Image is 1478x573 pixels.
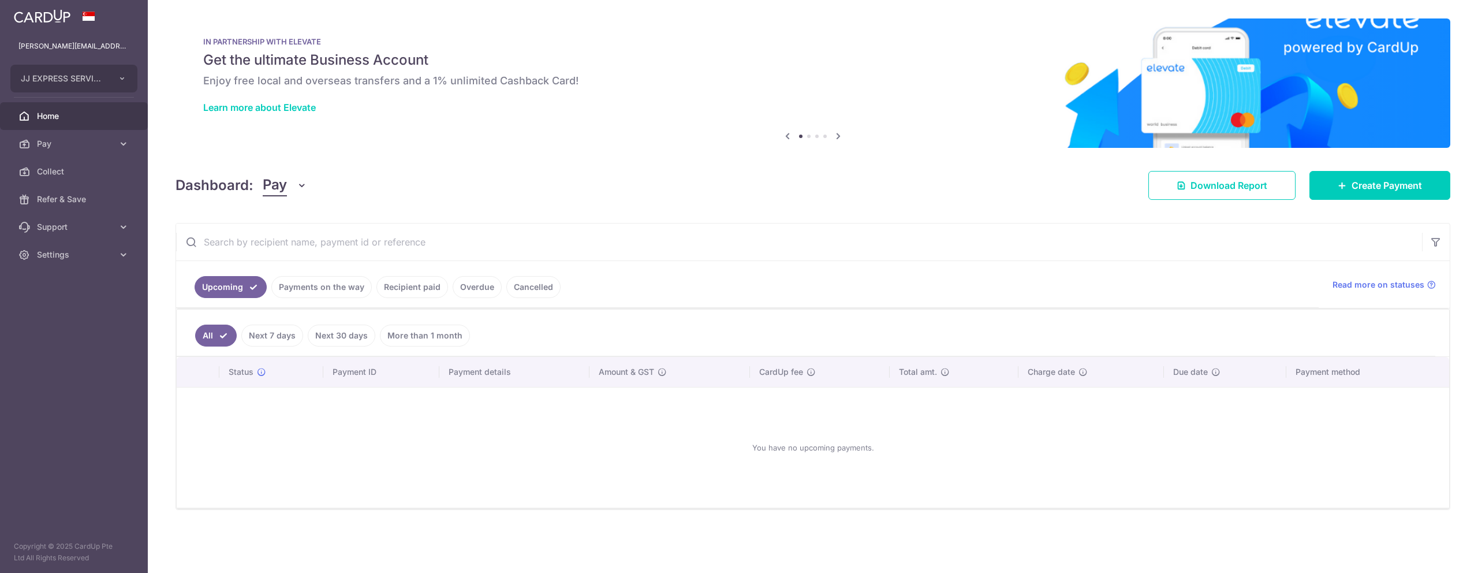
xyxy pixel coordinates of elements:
[37,110,113,122] span: Home
[14,9,70,23] img: CardUp
[506,276,561,298] a: Cancelled
[263,174,287,196] span: Pay
[176,175,253,196] h4: Dashboard:
[323,357,439,387] th: Payment ID
[241,325,303,347] a: Next 7 days
[27,8,50,18] span: Help
[1286,357,1449,387] th: Payment method
[176,224,1422,261] input: Search by recipient name, payment id or reference
[1173,366,1208,378] span: Due date
[203,74,1423,88] h6: Enjoy free local and overseas transfers and a 1% unlimited Cashback Card!
[1148,171,1296,200] a: Download Report
[176,18,1450,148] img: Renovation banner
[759,366,803,378] span: CardUp fee
[1028,366,1075,378] span: Charge date
[263,174,307,196] button: Pay
[1190,178,1267,192] span: Download Report
[37,194,113,205] span: Refer & Save
[203,51,1423,69] h5: Get the ultimate Business Account
[195,325,237,347] a: All
[308,325,375,347] a: Next 30 days
[203,37,1423,46] p: IN PARTNERSHIP WITH ELEVATE
[453,276,502,298] a: Overdue
[1309,171,1450,200] a: Create Payment
[37,249,113,261] span: Settings
[191,397,1435,498] div: You have no upcoming payments.
[21,73,106,84] span: JJ EXPRESS SERVICES
[1352,178,1422,192] span: Create Payment
[229,366,253,378] span: Status
[203,102,316,113] a: Learn more about Elevate
[1333,279,1424,291] span: Read more on statuses
[439,357,589,387] th: Payment details
[37,138,113,150] span: Pay
[380,325,470,347] a: More than 1 month
[271,276,372,298] a: Payments on the way
[10,65,137,92] button: JJ EXPRESS SERVICES
[899,366,937,378] span: Total amt.
[18,40,129,52] p: [PERSON_NAME][EMAIL_ADDRESS][DOMAIN_NAME]
[1333,279,1436,291] a: Read more on statuses
[37,221,113,233] span: Support
[37,166,113,177] span: Collect
[376,276,448,298] a: Recipient paid
[599,366,654,378] span: Amount & GST
[195,276,267,298] a: Upcoming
